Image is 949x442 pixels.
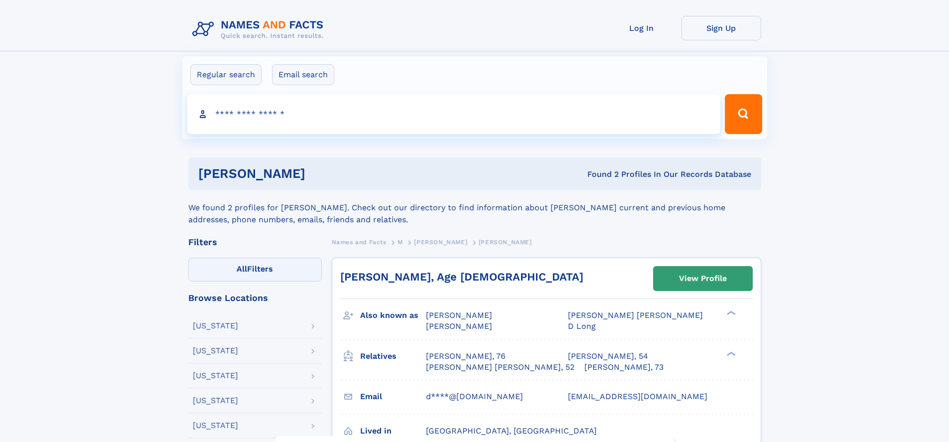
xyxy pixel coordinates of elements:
a: [PERSON_NAME], 76 [426,351,506,362]
span: [EMAIL_ADDRESS][DOMAIN_NAME] [568,392,707,401]
span: M [398,239,403,246]
h3: Also known as [360,307,426,324]
img: Logo Names and Facts [188,16,332,43]
input: search input [187,94,721,134]
span: [PERSON_NAME] [479,239,532,246]
a: Log In [602,16,681,40]
a: [PERSON_NAME], 73 [584,362,664,373]
div: [US_STATE] [193,422,238,430]
div: [US_STATE] [193,372,238,380]
span: [PERSON_NAME] [PERSON_NAME] [568,310,703,320]
div: [US_STATE] [193,397,238,405]
span: All [237,264,247,274]
div: ❯ [724,350,736,357]
div: Filters [188,238,322,247]
h3: Relatives [360,348,426,365]
h1: [PERSON_NAME] [198,167,446,180]
span: D Long [568,321,596,331]
div: We found 2 profiles for [PERSON_NAME]. Check out our directory to find information about [PERSON_... [188,190,761,226]
label: Email search [272,64,334,85]
a: M [398,236,403,248]
div: View Profile [679,267,727,290]
label: Regular search [190,64,262,85]
span: [PERSON_NAME] [414,239,467,246]
span: [PERSON_NAME] [426,321,492,331]
div: Browse Locations [188,294,322,302]
div: Found 2 Profiles In Our Records Database [446,169,751,180]
a: Names and Facts [332,236,387,248]
div: ❯ [724,310,736,316]
span: [GEOGRAPHIC_DATA], [GEOGRAPHIC_DATA] [426,426,597,436]
div: [US_STATE] [193,322,238,330]
a: [PERSON_NAME] [414,236,467,248]
h3: Lived in [360,423,426,440]
a: [PERSON_NAME], 54 [568,351,648,362]
a: [PERSON_NAME] [PERSON_NAME], 52 [426,362,574,373]
span: [PERSON_NAME] [426,310,492,320]
h3: Email [360,388,426,405]
label: Filters [188,258,322,282]
div: [US_STATE] [193,347,238,355]
a: [PERSON_NAME], Age [DEMOGRAPHIC_DATA] [340,271,583,283]
a: View Profile [654,267,752,291]
a: Sign Up [681,16,761,40]
button: Search Button [725,94,762,134]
